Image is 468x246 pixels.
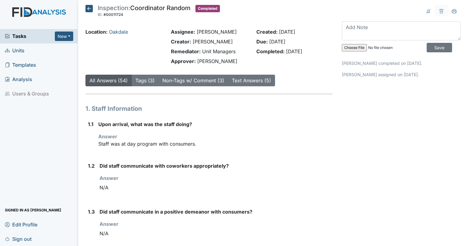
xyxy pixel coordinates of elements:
strong: Answer [100,221,119,227]
a: Oakdale [109,29,128,35]
label: 1.3 [88,208,95,215]
div: Coordinator Random [98,5,191,18]
span: Inspection: [98,4,130,12]
strong: Created: [256,29,277,35]
strong: Answer [100,175,119,181]
span: [PERSON_NAME] [197,58,237,64]
p: [PERSON_NAME] completed on [DATE]. [342,60,461,66]
strong: Assignee: [171,29,195,35]
button: All Answers (54) [85,75,132,86]
span: Unit Managers [202,48,236,54]
input: Save [427,43,452,52]
span: ID: [98,12,103,17]
span: [DATE] [269,39,285,45]
strong: Remediator: [171,48,201,54]
a: Tags (3) [135,77,155,84]
span: [DATE] [279,29,295,35]
span: Completed [195,5,220,12]
label: Upon arrival, what was the staff doing? [98,121,192,128]
button: New [55,32,73,41]
label: 1.2 [88,162,95,170]
strong: Creator: [171,39,191,45]
span: Analysis [5,75,32,84]
span: Templates [5,60,36,70]
div: N/A [100,182,333,193]
span: [PERSON_NAME] [197,29,237,35]
strong: Approver: [171,58,196,64]
button: Tags (3) [131,75,159,86]
span: Signed in as [PERSON_NAME] [5,205,61,215]
span: [DATE] [286,48,302,54]
span: Edit Profile [5,220,37,229]
div: N/A [100,228,333,239]
p: Staff was at day program with consumers. [98,140,333,147]
h1: 1. Staff Information [85,104,333,113]
a: Non-Tags w/ Comment (3) [162,77,224,84]
span: Sign out [5,234,32,244]
a: Text Answers (5) [232,77,271,84]
p: [PERSON_NAME] assigned on [DATE]. [342,71,461,78]
a: Tasks [5,32,55,40]
label: 1.1 [88,121,93,128]
strong: Answer [98,133,117,140]
button: Non-Tags w/ Comment (3) [158,75,228,86]
label: Did staff communicate in a positive demeanor with consumers? [100,208,252,215]
a: All Answers (54) [89,77,128,84]
strong: Location: [85,29,108,35]
strong: Completed: [256,48,285,54]
label: Did staff communicate with coworkers appropriately? [100,162,229,170]
span: Units [5,46,25,55]
span: #00011724 [104,12,123,17]
span: [PERSON_NAME] [193,39,233,45]
button: Text Answers (5) [228,75,275,86]
strong: Due: [256,39,268,45]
